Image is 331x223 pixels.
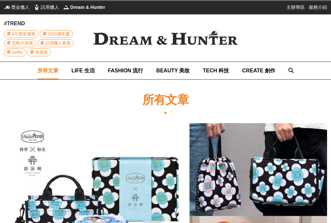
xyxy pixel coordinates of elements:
a: FASHION 流行 [108,62,143,79]
a: TECH 科技 [203,62,229,79]
span: 肯德基 [35,49,48,56]
h1: 所有文章 [142,93,189,107]
span: 試用獵人 [41,4,59,10]
a: LIFE 生活 [72,62,95,79]
a: 主辦專區 [286,4,305,10]
span: TECH 科技 [203,68,229,73]
span: 試用獵人募集 [45,40,71,47]
span: 獎金獵人 [11,4,30,10]
a: 肯德基 [27,48,51,56]
span: netflix [12,49,23,56]
span: BEAUTY 美妝 [156,68,190,73]
img: 試用獵人 [33,4,40,10]
div: #TREND [4,20,85,28]
span: Dream & Hunter [70,4,105,10]
img: Dream & Hunter [63,4,70,10]
img: 獎金獵人 [4,4,10,10]
span: 恐怖片推薦 [12,40,33,47]
span: CREATE 創作 [242,68,275,73]
a: 服務介紹 [309,4,327,10]
a: 獎金獵人獎金獵人 [4,4,30,10]
a: BEAUTY 美妝 [156,62,190,79]
a: netflix [4,48,26,56]
span: 所有文章 [37,68,58,73]
img: Dream & Hunter [85,22,246,54]
span: LIFE 生活 [72,68,95,73]
a: 試用獵人試用獵人 [33,4,59,10]
a: 試用獵人募集 [37,39,74,47]
a: 2025週年慶 [40,30,73,38]
span: 9月壽星優惠 [12,30,35,38]
a: 恐怖片推薦 [4,39,36,47]
a: 9月壽星優惠 [4,30,38,38]
span: FASHION 流行 [108,68,143,73]
span: 2025週年慶 [48,30,70,38]
a: CREATE 創作 [242,62,275,79]
a: Dream & HunterDream & Hunter [63,4,105,10]
a: 所有文章 [37,62,58,79]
